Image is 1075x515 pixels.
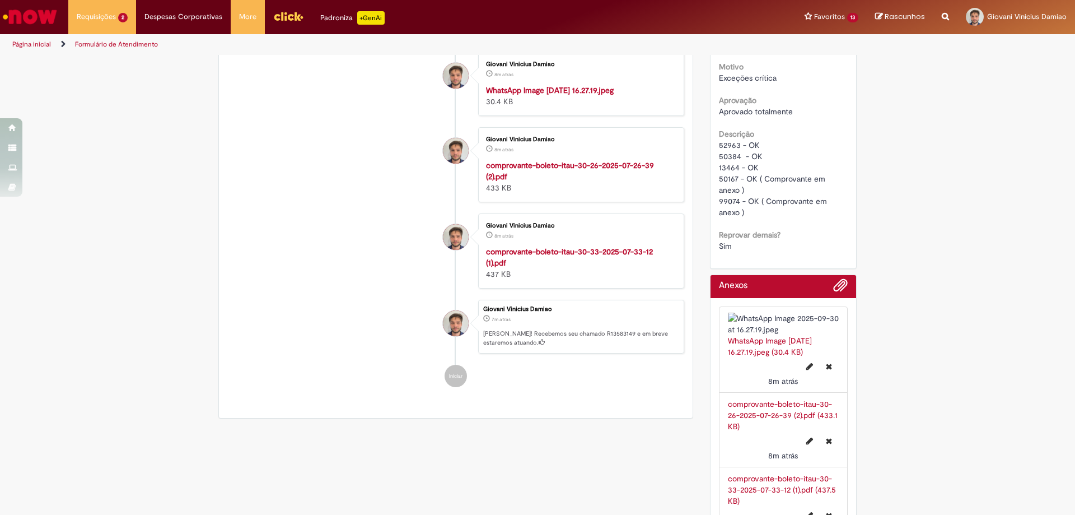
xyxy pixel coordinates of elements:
[494,233,513,239] time: 30/09/2025 17:09:26
[768,376,798,386] time: 30/09/2025 17:09:44
[719,129,754,139] b: Descrição
[719,62,744,72] b: Motivo
[483,306,678,313] div: Giovani Vinicius Damiao
[443,138,469,164] div: Giovani Vinicius Damiao
[875,12,925,22] a: Rascunhos
[719,73,777,83] span: Exceções crítica
[8,34,708,55] ul: Trilhas de página
[768,451,798,461] span: 8m atrás
[486,136,672,143] div: Giovani Vinicius Damiao
[486,61,672,68] div: Giovani Vinicius Damiao
[443,63,469,89] div: Giovani Vinicius Damiao
[486,222,672,229] div: Giovani Vinicius Damiao
[719,281,747,291] h2: Anexos
[227,300,684,354] li: Giovani Vinicius Damiao
[239,11,256,22] span: More
[728,399,838,432] a: comprovante-boleto-itau-30-26-2025-07-26-39 (2).pdf (433.1 KB)
[443,310,469,336] div: Giovani Vinicius Damiao
[1,6,59,28] img: ServiceNow
[987,12,1067,21] span: Giovani Vinicius Damiao
[819,432,839,450] button: Excluir comprovante-boleto-itau-30-26-2025-07-26-39 (2).pdf
[819,358,839,375] button: Excluir WhatsApp Image 2025-09-30 at 16.27.19.jpeg
[443,224,469,250] div: Giovani Vinicius Damiao
[492,316,511,323] span: 7m atrás
[486,160,654,182] a: comprovante-boleto-itau-30-26-2025-07-26-39 (2).pdf
[494,71,513,78] span: 8m atrás
[483,330,678,347] p: [PERSON_NAME]! Recebemos seu chamado R13583149 e em breve estaremos atuando.
[75,40,158,49] a: Formulário de Atendimento
[719,230,780,240] b: Reprovar demais?
[847,13,858,22] span: 13
[728,313,839,335] img: WhatsApp Image 2025-09-30 at 16.27.19.jpeg
[118,13,128,22] span: 2
[768,451,798,461] time: 30/09/2025 17:09:26
[273,8,303,25] img: click_logo_yellow_360x200.png
[728,336,812,357] a: WhatsApp Image [DATE] 16.27.19.jpeg (30.4 KB)
[768,376,798,386] span: 8m atrás
[144,11,222,22] span: Despesas Corporativas
[728,474,836,506] a: comprovante-boleto-itau-30-33-2025-07-33-12 (1).pdf (437.5 KB)
[719,106,793,117] span: Aprovado totalmente
[494,146,513,153] span: 8m atrás
[486,85,672,107] div: 30.4 KB
[357,11,385,25] p: +GenAi
[833,278,848,298] button: Adicionar anexos
[12,40,51,49] a: Página inicial
[320,11,385,25] div: Padroniza
[77,11,116,22] span: Requisições
[492,316,511,323] time: 30/09/2025 17:10:46
[486,160,672,193] div: 433 KB
[800,432,820,450] button: Editar nome de arquivo comprovante-boleto-itau-30-26-2025-07-26-39 (2).pdf
[494,146,513,153] time: 30/09/2025 17:09:26
[719,241,732,251] span: Sim
[719,140,829,217] span: 52963 - OK 50384 - OK 13464 - OK 50167 - OK ( Comprovante em anexo ) 99074 - OK ( Comprovante em ...
[719,95,756,105] b: Aprovação
[494,71,513,78] time: 30/09/2025 17:09:44
[486,247,653,268] a: comprovante-boleto-itau-30-33-2025-07-33-12 (1).pdf
[814,11,845,22] span: Favoritos
[800,358,820,375] button: Editar nome de arquivo WhatsApp Image 2025-09-30 at 16.27.19.jpeg
[494,233,513,239] span: 8m atrás
[885,11,925,22] span: Rascunhos
[486,85,614,95] a: WhatsApp Image [DATE] 16.27.19.jpeg
[486,246,672,280] div: 437 KB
